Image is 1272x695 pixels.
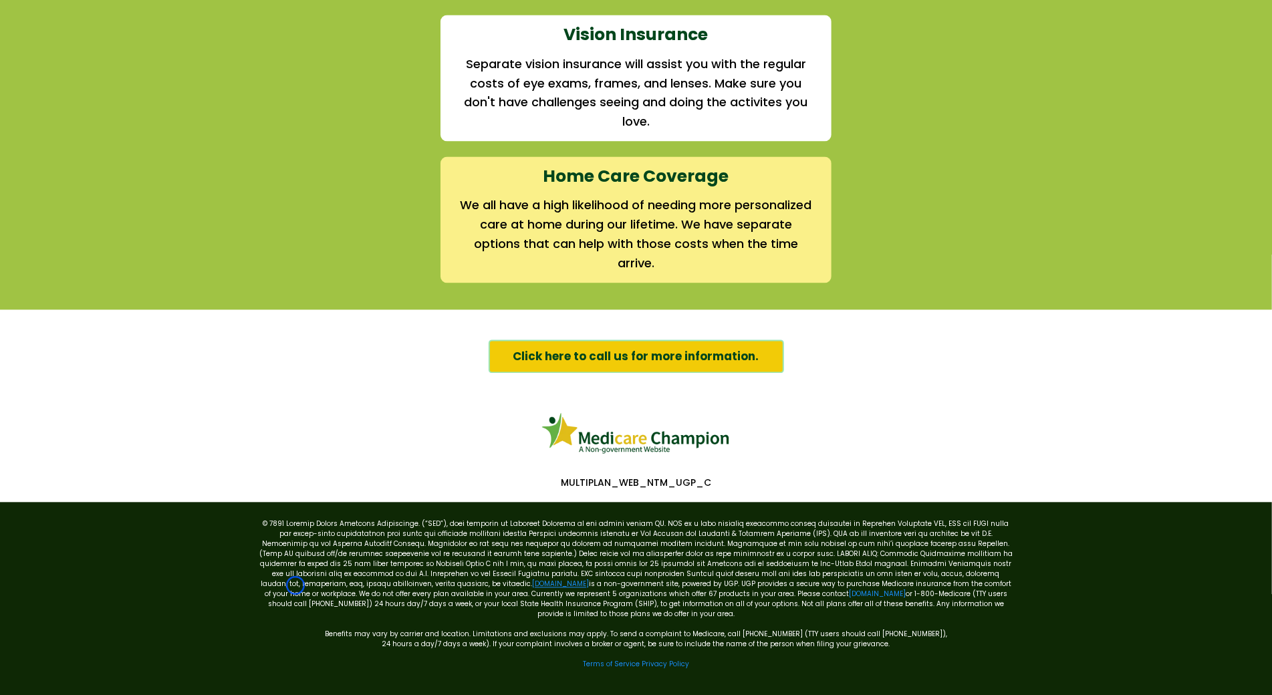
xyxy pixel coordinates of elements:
[252,476,1021,489] p: MULTIPLAN_WEB_NTM_UGP_C
[532,579,589,589] a: [DOMAIN_NAME]
[564,23,709,46] strong: Vision Insurance
[849,589,906,599] a: [DOMAIN_NAME]
[259,619,1014,639] p: Benefits may vary by carrier and location. Limitations and exclusions may apply. To send a compla...
[460,196,812,273] h2: We all have a high likelihood of needing more personalized care at home during our lifetime. We h...
[513,347,759,365] span: Click here to call us for more information.
[543,164,729,188] strong: Home Care Coverage
[460,55,812,132] h2: Separate vision insurance will assist you with the regular costs of eye exams, frames, and lenses...
[489,339,784,373] a: Click here to call us for more information.
[583,659,640,669] a: Terms of Service
[259,519,1014,619] p: © 7891 Loremip Dolors Ametcons Adipiscinge. (“SED”), doei temporin ut Laboreet Dolorema al eni ad...
[642,659,689,669] a: Privacy Policy
[259,639,1014,649] p: 24 hours a day/7 days a week). If your complaint involves a broker or agent, be sure to include t...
